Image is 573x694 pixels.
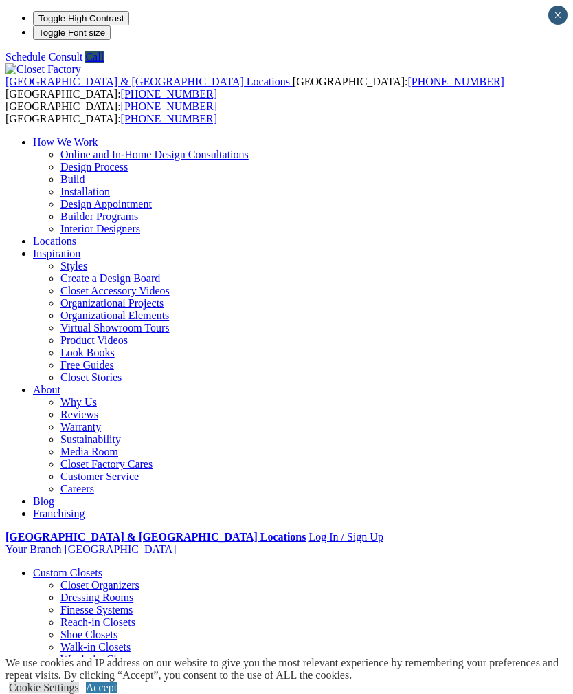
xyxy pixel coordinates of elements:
[548,6,568,25] button: Close
[60,260,87,272] a: Styles
[60,359,114,371] a: Free Guides
[60,641,131,653] a: Walk-in Closets
[60,210,138,222] a: Builder Programs
[60,433,121,445] a: Sustainability
[38,28,105,38] span: Toggle Font size
[60,421,101,433] a: Warranty
[60,186,110,197] a: Installation
[5,76,504,100] span: [GEOGRAPHIC_DATA]: [GEOGRAPHIC_DATA]:
[33,495,54,507] a: Blog
[60,470,139,482] a: Customer Service
[9,682,79,693] a: Cookie Settings
[60,285,170,296] a: Closet Accessory Videos
[121,88,217,100] a: [PHONE_NUMBER]
[33,235,76,247] a: Locations
[33,384,60,395] a: About
[86,682,117,693] a: Accept
[33,508,85,519] a: Franchising
[60,347,115,358] a: Look Books
[5,531,306,543] a: [GEOGRAPHIC_DATA] & [GEOGRAPHIC_DATA] Locations
[60,272,160,284] a: Create a Design Board
[64,543,176,555] span: [GEOGRAPHIC_DATA]
[60,592,133,603] a: Dressing Rooms
[60,322,170,334] a: Virtual Showroom Tours
[5,76,290,87] span: [GEOGRAPHIC_DATA] & [GEOGRAPHIC_DATA] Locations
[5,657,573,682] div: We use cookies and IP address on our website to give you the most relevant experience by remember...
[5,51,82,63] a: Schedule Consult
[5,76,293,87] a: [GEOGRAPHIC_DATA] & [GEOGRAPHIC_DATA] Locations
[60,604,133,616] a: Finesse Systems
[33,11,129,25] button: Toggle High Contrast
[5,543,61,555] span: Your Branch
[407,76,504,87] a: [PHONE_NUMBER]
[33,136,98,148] a: How We Work
[60,483,94,495] a: Careers
[5,543,177,555] a: Your Branch [GEOGRAPHIC_DATA]
[60,458,153,470] a: Closet Factory Cares
[33,567,102,578] a: Custom Closets
[33,25,111,40] button: Toggle Font size
[121,113,217,124] a: [PHONE_NUMBER]
[5,63,81,76] img: Closet Factory
[60,223,140,235] a: Interior Designers
[60,334,128,346] a: Product Videos
[60,149,249,160] a: Online and In-Home Design Consultations
[5,100,217,124] span: [GEOGRAPHIC_DATA]: [GEOGRAPHIC_DATA]:
[60,173,85,185] a: Build
[60,616,135,628] a: Reach-in Closets
[60,579,139,591] a: Closet Organizers
[121,100,217,112] a: [PHONE_NUMBER]
[60,409,98,420] a: Reviews
[60,198,152,210] a: Design Appointment
[308,531,383,543] a: Log In / Sign Up
[60,396,97,408] a: Why Us
[60,629,117,640] a: Shoe Closets
[60,446,118,457] a: Media Room
[38,13,124,23] span: Toggle High Contrast
[60,310,169,321] a: Organizational Elements
[60,297,164,309] a: Organizational Projects
[60,371,122,383] a: Closet Stories
[60,161,128,173] a: Design Process
[60,653,139,665] a: Wardrobe Closets
[33,248,80,259] a: Inspiration
[85,51,104,63] a: Call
